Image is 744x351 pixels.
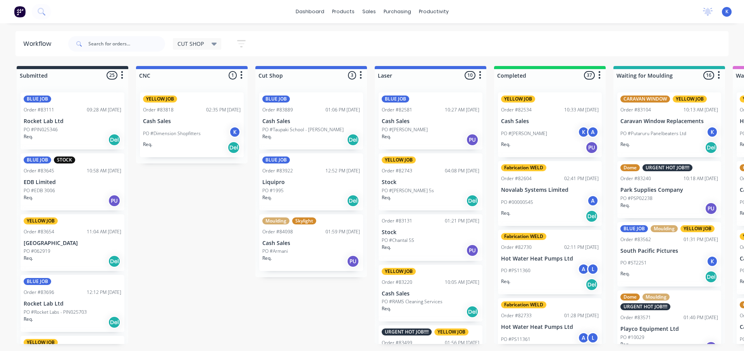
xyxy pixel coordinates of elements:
div: Del [466,195,479,207]
p: PO #062919 [24,248,50,255]
div: YELLOW JOBOrder #8274304:08 PM [DATE]StockPO #[PERSON_NAME] 5sReq.Del [379,153,482,210]
div: 12:12 PM [DATE] [87,289,121,296]
div: BLUE JOB [620,225,648,232]
p: EDB Limited [24,179,121,186]
p: Req. [382,244,391,251]
div: A [587,195,599,207]
div: K [578,126,589,138]
div: URGENT HOT JOB!!!! [620,303,670,310]
p: Req. [24,133,33,140]
div: BLUE JOBOrder #8388901:06 PM [DATE]Cash SalesPO #Taupaki School - [PERSON_NAME]Req.Del [259,92,363,149]
p: Hot Water Heat Pumps Ltd [501,324,599,330]
p: Rocket Lab Ltd [24,301,121,307]
p: PO #[PERSON_NAME] 5s [382,187,434,194]
p: Hot Water Heat Pumps Ltd [501,255,599,262]
div: A [578,332,589,344]
div: Skylight [292,217,316,224]
div: Order #83562 [620,236,651,243]
div: 02:41 PM [DATE] [564,175,599,182]
p: Req. [382,133,391,140]
div: 09:28 AM [DATE] [87,106,121,113]
p: Req. [620,202,630,209]
div: productivity [415,6,453,17]
div: 10:18 AM [DATE] [684,175,718,182]
div: 02:35 PM [DATE] [206,106,241,113]
div: URGENT HOT JOB!!!! [642,164,692,171]
p: Req. [620,270,630,277]
div: 01:40 PM [DATE] [684,314,718,321]
div: Moulding [651,225,678,232]
p: Req. [24,255,33,262]
p: PO #Taupaki School - [PERSON_NAME] [262,126,344,133]
div: Del [108,134,121,146]
div: 10:13 AM [DATE] [684,106,718,113]
p: Req. [382,194,391,201]
div: Order #83645 [24,167,54,174]
span: CUT SHOP [177,40,204,48]
div: BLUE JOBOrder #8258110:27 AM [DATE]Cash SalesPO #[PERSON_NAME]Req.PU [379,92,482,149]
p: PO #00000545 [501,199,533,206]
div: PU [466,134,479,146]
div: Dome [620,294,640,301]
div: Fabrication WELD [501,233,546,240]
p: Liquipro [262,179,360,186]
div: YELLOW JOBOrder #8322010:05 AM [DATE]Cash SalesPO #RAMS Cleaning ServicesReq.Del [379,265,482,322]
div: Order #8313101:21 PM [DATE]StockPO #Chantal 5SReq.PU [379,214,482,261]
p: Req. [262,194,272,201]
div: Order #83889 [262,106,293,113]
div: Order #82604 [501,175,532,182]
div: Dome [620,164,640,171]
div: CARAVAN WINDOWYELLOW JOBOrder #8310410:13 AM [DATE]Caravan Window ReplacementsPO #Putaruru Panelb... [617,92,721,157]
div: products [328,6,358,17]
p: Cash Sales [382,290,479,297]
div: 10:58 AM [DATE] [87,167,121,174]
div: Order #83220 [382,279,412,286]
div: 02:11 PM [DATE] [564,244,599,251]
p: Rocket Lab Ltd [24,118,121,125]
input: Search for orders... [88,36,165,52]
div: K [706,126,718,138]
div: BLUE JOB [24,278,51,285]
p: Req. [501,210,510,217]
div: 01:59 PM [DATE] [325,228,360,235]
div: YELLOW JOB [143,96,177,103]
div: Moulding [642,294,670,301]
div: L [587,332,599,344]
p: Playco Equipment Ltd [620,326,718,332]
p: PO #Chantal 5S [382,237,414,244]
div: Order #83818 [143,106,174,113]
div: YELLOW JOB [382,268,416,275]
div: Order #83499 [382,339,412,346]
p: Req. [620,341,630,348]
div: PU [466,244,479,257]
div: Fabrication WELD [501,301,546,308]
div: 11:04 AM [DATE] [87,228,121,235]
div: Order #83654 [24,228,54,235]
div: PU [586,141,598,154]
div: Del [108,316,121,328]
div: 01:28 PM [DATE] [564,312,599,319]
p: Novalab Systems Limited [501,187,599,193]
p: Req. [262,255,272,262]
div: BLUE JOBOrder #8311109:28 AM [DATE]Rocket Lab LtdPO #PIN025346Req.Del [21,92,124,149]
p: PO #PIN025346 [24,126,58,133]
div: K [229,126,241,138]
a: dashboard [292,6,328,17]
div: Order #83104 [620,106,651,113]
p: PO #PSP02238 [620,195,653,202]
p: Stock [382,179,479,186]
div: BLUE JOB [24,156,51,163]
div: Fabrication WELDOrder #8260402:41 PM [DATE]Novalab Systems LimitedPO #00000545AReq.Del [498,161,602,226]
div: L [587,263,599,275]
p: PO #ST2251 [620,259,647,266]
div: Del [586,278,598,291]
p: Req. [262,133,272,140]
div: Del [705,141,717,154]
div: STOCK [54,156,75,163]
div: Del [108,255,121,268]
div: A [578,263,589,275]
p: PO #Dimension Shopfitters [143,130,201,137]
div: YELLOW JOB [680,225,715,232]
p: Req. [24,194,33,201]
div: 10:05 AM [DATE] [445,279,479,286]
